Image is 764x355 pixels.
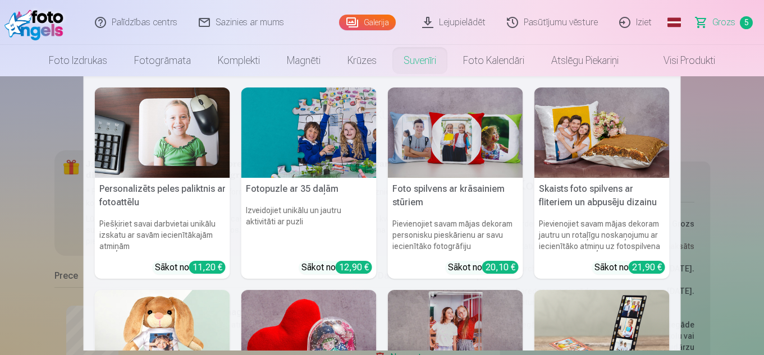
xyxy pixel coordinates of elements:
[339,15,396,30] a: Galerija
[740,16,753,29] span: 5
[121,45,204,76] a: Fotogrāmata
[273,45,334,76] a: Magnēti
[448,261,519,274] div: Sākot no
[388,87,523,279] a: Foto spilvens ar krāsainiem stūriemFoto spilvens ar krāsainiem stūriemPievienojiet savam mājas de...
[388,87,523,178] img: Foto spilvens ar krāsainiem stūriem
[388,178,523,214] h5: Foto spilvens ar krāsainiem stūriem
[336,261,372,274] div: 12,90 €
[534,87,670,178] img: Skaists foto spilvens ar fliteriem un abpusēju dizainu
[241,87,377,178] img: Fotopuzle ar 35 daļām
[204,45,273,76] a: Komplekti
[301,261,372,274] div: Sākot no
[95,87,230,178] img: Personalizēts peles paliktnis ar fotoattēlu
[534,178,670,214] h5: Skaists foto spilvens ar fliteriem un abpusēju dizainu
[534,87,670,279] a: Skaists foto spilvens ar fliteriem un abpusēju dizainuSkaists foto spilvens ar fliteriem un abpus...
[390,45,450,76] a: Suvenīri
[482,261,519,274] div: 20,10 €
[388,214,523,256] h6: Pievienojiet savam mājas dekoram personisku pieskārienu ar savu iecienītāko fotogrāfiju
[189,261,226,274] div: 11,20 €
[95,214,230,256] h6: Piešķiriet savai darbvietai unikālu izskatu ar savām iecienītākajām atmiņām
[538,45,632,76] a: Atslēgu piekariņi
[4,4,69,40] img: /fa1
[241,178,377,200] h5: Fotopuzle ar 35 daļām
[241,87,377,279] a: Fotopuzle ar 35 daļāmFotopuzle ar 35 daļāmIzveidojiet unikālu un jautru aktivitāti ar puzliSākot ...
[334,45,390,76] a: Krūzes
[95,87,230,279] a: Personalizēts peles paliktnis ar fotoattēluPersonalizēts peles paliktnis ar fotoattēluPiešķiriet ...
[35,45,121,76] a: Foto izdrukas
[534,214,670,256] h6: Pievienojiet savam mājas dekoram jautru un rotaļīgu noskaņojumu ar iecienītāko atmiņu uz fotospil...
[712,16,735,29] span: Grozs
[629,261,665,274] div: 21,90 €
[95,178,230,214] h5: Personalizēts peles paliktnis ar fotoattēlu
[241,200,377,256] h6: Izveidojiet unikālu un jautru aktivitāti ar puzli
[155,261,226,274] div: Sākot no
[450,45,538,76] a: Foto kalendāri
[632,45,729,76] a: Visi produkti
[594,261,665,274] div: Sākot no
